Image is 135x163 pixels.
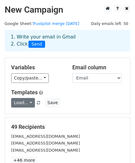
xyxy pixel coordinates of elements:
iframe: Chat Widget [104,133,135,163]
a: Daily emails left: 50 [89,21,130,26]
h5: 49 Recipients [11,124,124,130]
h2: New Campaign [5,5,130,15]
span: Daily emails left: 50 [89,20,130,27]
small: [EMAIL_ADDRESS][DOMAIN_NAME] [11,148,80,153]
small: [EMAIL_ADDRESS][DOMAIN_NAME] [11,134,80,139]
a: Copy/paste... [11,73,49,83]
a: Trustpilot merge [DATE] [32,21,79,26]
h5: Email column [72,64,124,71]
a: Templates [11,89,38,96]
span: Send [28,41,45,48]
div: 1. Write your email in Gmail 2. Click [6,34,129,48]
small: [EMAIL_ADDRESS][DOMAIN_NAME] [11,141,80,145]
a: Load... [11,98,35,108]
button: Save [44,98,61,108]
h5: Variables [11,64,63,71]
small: Google Sheet: [5,21,79,26]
